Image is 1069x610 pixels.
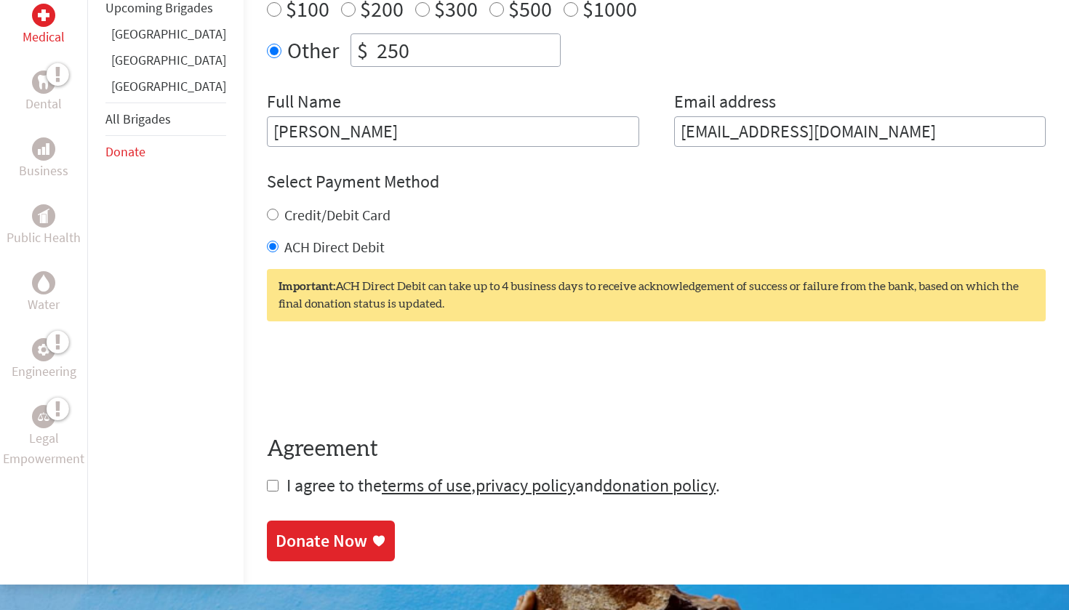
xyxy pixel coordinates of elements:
div: Business [32,137,55,161]
div: Donate Now [276,529,367,553]
a: terms of use [382,474,471,497]
li: Ghana [105,24,226,50]
li: All Brigades [105,103,226,136]
a: Donate [105,143,145,160]
a: privacy policy [476,474,575,497]
p: Medical [23,27,65,47]
h4: Agreement [267,436,1046,462]
input: Enter Full Name [267,116,639,147]
div: Public Health [32,204,55,228]
h4: Select Payment Method [267,170,1046,193]
a: WaterWater [28,271,60,315]
div: Medical [32,4,55,27]
img: Engineering [38,344,49,356]
div: Dental [32,71,55,94]
a: MedicalMedical [23,4,65,47]
li: Guatemala [105,50,226,76]
p: Engineering [12,361,76,382]
li: Donate [105,136,226,168]
a: Donate Now [267,521,395,561]
a: BusinessBusiness [19,137,68,181]
iframe: reCAPTCHA [267,350,488,407]
p: Public Health [7,228,81,248]
a: Legal EmpowermentLegal Empowerment [3,405,84,469]
a: [GEOGRAPHIC_DATA] [111,52,226,68]
input: Your Email [674,116,1046,147]
strong: Important: [279,281,335,292]
p: Legal Empowerment [3,428,84,469]
span: I agree to the , and . [287,474,720,497]
a: [GEOGRAPHIC_DATA] [111,78,226,95]
div: Legal Empowerment [32,405,55,428]
input: Enter Amount [374,34,560,66]
p: Dental [25,94,62,114]
div: Engineering [32,338,55,361]
a: All Brigades [105,111,171,127]
a: Public HealthPublic Health [7,204,81,248]
img: Legal Empowerment [38,412,49,421]
a: donation policy [603,474,716,497]
p: Business [19,161,68,181]
a: EngineeringEngineering [12,338,76,382]
label: Email address [674,90,776,116]
a: [GEOGRAPHIC_DATA] [111,25,226,42]
p: Water [28,294,60,315]
img: Dental [38,76,49,89]
label: Full Name [267,90,341,116]
img: Medical [38,9,49,21]
div: $ [351,34,374,66]
label: Other [287,33,339,67]
img: Business [38,143,49,155]
li: Panama [105,76,226,103]
label: Credit/Debit Card [284,206,391,224]
label: ACH Direct Debit [284,238,385,256]
a: DentalDental [25,71,62,114]
img: Water [38,275,49,292]
div: ACH Direct Debit can take up to 4 business days to receive acknowledgement of success or failure ... [267,269,1046,321]
div: Water [32,271,55,294]
img: Public Health [38,209,49,223]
